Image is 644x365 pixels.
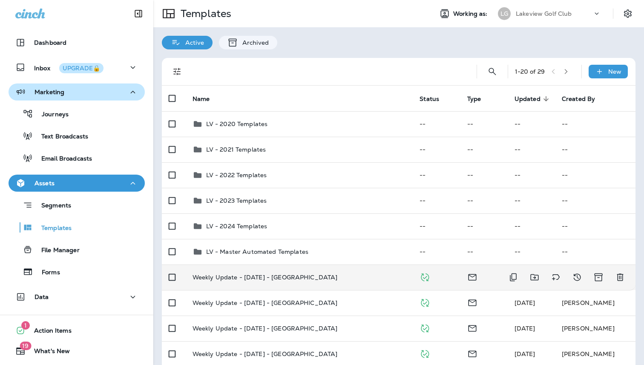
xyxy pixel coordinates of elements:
[9,175,145,192] button: Assets
[460,162,508,188] td: --
[555,188,635,213] td: --
[467,95,492,103] span: Type
[126,5,150,22] button: Collapse Sidebar
[34,180,55,187] p: Assets
[608,68,621,75] p: New
[555,137,635,162] td: --
[193,351,338,357] p: Weekly Update - [DATE] - [GEOGRAPHIC_DATA]
[33,155,92,163] p: Email Broadcasts
[9,105,145,123] button: Journeys
[33,133,88,141] p: Text Broadcasts
[9,127,145,145] button: Text Broadcasts
[33,202,71,210] p: Segments
[59,63,103,73] button: UPGRADE🔒
[9,218,145,236] button: Templates
[505,269,522,286] button: Duplicate
[420,95,450,103] span: Status
[508,213,555,239] td: --
[515,350,535,358] span: Rachael Owen
[453,10,489,17] span: Working as:
[413,188,460,213] td: --
[206,248,308,255] p: LV - Master Automated Templates
[420,349,430,357] span: Published
[420,324,430,331] span: Published
[181,39,204,46] p: Active
[9,34,145,51] button: Dashboard
[34,39,66,46] p: Dashboard
[555,239,635,264] td: --
[206,121,268,127] p: LV - 2020 Templates
[526,269,543,286] button: Move to folder
[34,89,64,95] p: Marketing
[177,7,231,20] p: Templates
[9,149,145,167] button: Email Broadcasts
[590,269,607,286] button: Archive
[9,263,145,281] button: Forms
[508,239,555,264] td: --
[193,325,338,332] p: Weekly Update - [DATE] - [GEOGRAPHIC_DATA]
[498,7,511,20] div: LG
[413,162,460,188] td: --
[63,65,100,71] div: UPGRADE🔒
[460,239,508,264] td: --
[9,59,145,76] button: InboxUPGRADE🔒
[193,95,210,103] span: Name
[562,95,606,103] span: Created By
[21,321,30,330] span: 1
[33,247,80,255] p: File Manager
[33,269,60,277] p: Forms
[420,298,430,306] span: Published
[555,111,635,137] td: --
[515,68,545,75] div: 1 - 20 of 29
[33,111,69,119] p: Journeys
[206,172,267,178] p: LV - 2022 Templates
[420,273,430,280] span: Published
[467,349,477,357] span: Email
[460,137,508,162] td: --
[413,111,460,137] td: --
[9,196,145,214] button: Segments
[193,95,221,103] span: Name
[238,39,269,46] p: Archived
[508,188,555,213] td: --
[467,298,477,306] span: Email
[413,137,460,162] td: --
[555,290,635,316] td: [PERSON_NAME]
[515,95,552,103] span: Updated
[569,269,586,286] button: View Changelog
[508,137,555,162] td: --
[467,324,477,331] span: Email
[9,83,145,101] button: Marketing
[420,95,439,103] span: Status
[26,327,72,337] span: Action Items
[555,213,635,239] td: --
[467,95,481,103] span: Type
[555,162,635,188] td: --
[515,299,535,307] span: Rachael Owen
[193,274,338,281] p: Weekly Update - [DATE] - [GEOGRAPHIC_DATA]
[515,95,540,103] span: Updated
[467,273,477,280] span: Email
[460,188,508,213] td: --
[206,197,267,204] p: LV - 2023 Templates
[460,111,508,137] td: --
[34,63,103,72] p: Inbox
[9,342,145,359] button: 19What's New
[562,95,595,103] span: Created By
[26,348,70,358] span: What's New
[516,10,572,17] p: Lakeview Golf Club
[206,146,266,153] p: LV - 2021 Templates
[169,63,186,80] button: Filters
[9,322,145,339] button: 1Action Items
[193,299,338,306] p: Weekly Update - [DATE] - [GEOGRAPHIC_DATA]
[460,213,508,239] td: --
[508,162,555,188] td: --
[620,6,635,21] button: Settings
[612,269,629,286] button: Delete
[515,325,535,332] span: Rachael Owen
[9,288,145,305] button: Data
[206,223,267,230] p: LV - 2024 Templates
[33,224,72,233] p: Templates
[413,213,460,239] td: --
[413,239,460,264] td: --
